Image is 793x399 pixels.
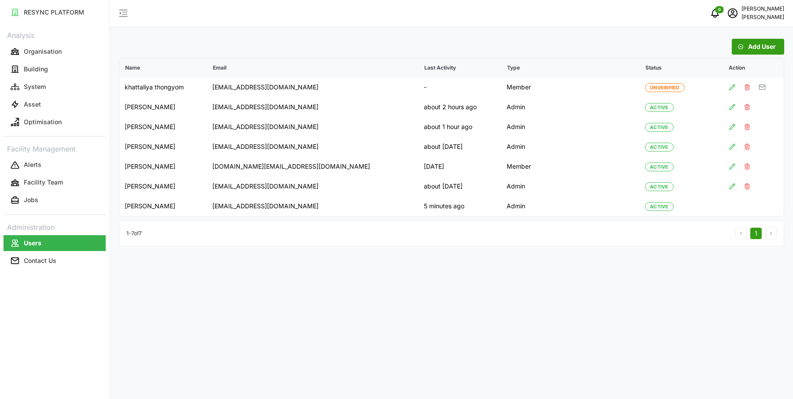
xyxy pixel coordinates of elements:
span: Unverified [650,84,680,92]
p: Status [640,59,723,77]
p: Jobs [24,196,38,204]
p: Type [502,59,639,77]
button: Add User [732,39,784,55]
p: [PERSON_NAME] [125,162,202,171]
button: Jobs [4,192,106,208]
p: [PERSON_NAME] [741,13,784,22]
p: Action [723,59,783,77]
p: [PERSON_NAME] [125,122,202,131]
a: Building [4,60,106,78]
p: Facility Management [4,142,106,155]
p: about 1 hour ago [424,122,497,131]
p: Name [120,59,207,77]
span: Active [650,103,669,111]
p: System [24,82,46,91]
p: Last Activity [419,59,501,77]
p: Alerts [24,160,41,169]
button: Asset [4,96,106,112]
p: [EMAIL_ADDRESS][DOMAIN_NAME] [212,83,413,92]
p: [EMAIL_ADDRESS][DOMAIN_NAME] [212,103,413,111]
p: Facility Team [24,178,63,187]
p: [EMAIL_ADDRESS][DOMAIN_NAME] [212,142,413,151]
span: Active [650,143,669,151]
span: Active [650,203,669,211]
p: Admin [507,122,634,131]
p: Asset [24,100,41,109]
button: 1 [750,228,762,239]
a: Optimisation [4,113,106,131]
button: Building [4,61,106,77]
span: Active [650,123,669,131]
p: [DATE] [424,162,497,171]
span: Active [650,183,669,191]
p: RESYNC PLATFORM [24,8,84,17]
p: [PERSON_NAME] [125,103,202,111]
p: about 2 hours ago [424,103,497,111]
a: Contact Us [4,252,106,270]
p: Admin [507,202,634,211]
p: [PERSON_NAME] [125,182,202,191]
p: about [DATE] [424,142,497,151]
a: Alerts [4,156,106,174]
button: Organisation [4,44,106,59]
p: Building [24,65,48,74]
p: about [DATE] [424,182,497,191]
p: [PERSON_NAME] [741,5,784,13]
p: Contact Us [24,256,56,265]
p: Analysis [4,28,106,41]
button: Facility Team [4,175,106,191]
p: Member [507,162,634,171]
a: Organisation [4,43,106,60]
p: [DOMAIN_NAME][EMAIL_ADDRESS][DOMAIN_NAME] [212,162,413,171]
span: 0 [718,7,721,13]
span: Add User [748,39,776,54]
button: Contact Us [4,253,106,269]
p: Admin [507,182,634,191]
p: [EMAIL_ADDRESS][DOMAIN_NAME] [212,182,413,191]
p: khattaliya thongyom [125,83,202,92]
a: RESYNC PLATFORM [4,4,106,21]
p: [EMAIL_ADDRESS][DOMAIN_NAME] [212,122,413,131]
button: System [4,79,106,95]
p: 5 minutes ago [424,202,497,211]
a: Facility Team [4,174,106,192]
button: notifications [706,4,724,22]
a: Asset [4,96,106,113]
p: [PERSON_NAME] [125,202,202,211]
p: - [424,83,497,92]
a: System [4,78,106,96]
p: Users [24,239,41,248]
button: Resend activation email [758,83,766,91]
p: [PERSON_NAME] [125,142,202,151]
p: 1 - 7 of 7 [126,229,142,238]
p: [EMAIL_ADDRESS][DOMAIN_NAME] [212,202,413,211]
p: Email [208,59,418,77]
button: RESYNC PLATFORM [4,4,106,20]
button: Optimisation [4,114,106,130]
a: Users [4,234,106,252]
span: Active [650,163,669,171]
p: Admin [507,142,634,151]
a: Jobs [4,192,106,209]
p: Administration [4,220,106,233]
button: schedule [724,4,741,22]
button: Alerts [4,157,106,173]
p: Organisation [24,47,62,56]
p: Optimisation [24,118,62,126]
p: Member [507,83,634,92]
button: Users [4,235,106,251]
p: Admin [507,103,634,111]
